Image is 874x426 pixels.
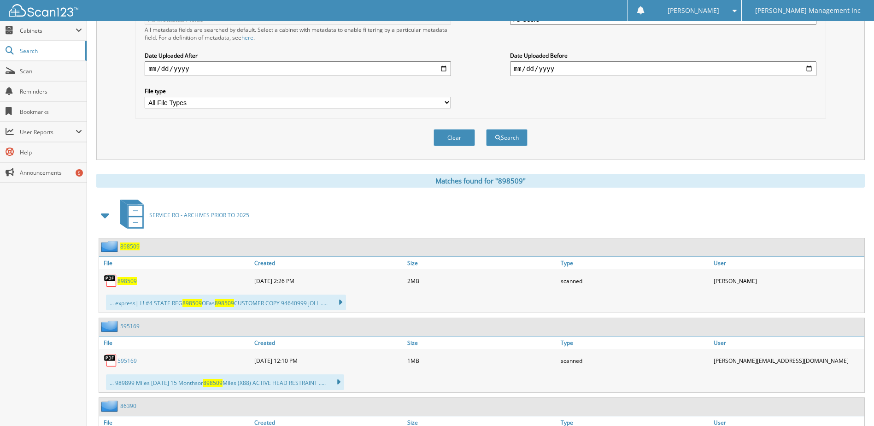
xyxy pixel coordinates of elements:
iframe: Chat Widget [828,382,874,426]
div: scanned [558,351,711,370]
input: start [145,61,451,76]
span: User Reports [20,128,76,136]
img: PDF.png [104,354,117,367]
span: [PERSON_NAME] Management Inc [755,8,861,13]
a: Created [252,257,405,269]
span: Cabinets [20,27,76,35]
div: ... express| L! #4 STATE REG OFas CUSTOMER COPY 94640999 jOLL ..... [106,295,346,310]
span: Announcements [20,169,82,177]
a: here [241,34,253,41]
div: 5 [76,169,83,177]
a: User [711,257,864,269]
a: 898509 [117,277,137,285]
span: SERVICE RO - ARCHIVES PRIOR TO 2025 [149,211,249,219]
a: Size [405,257,558,269]
label: Date Uploaded After [145,52,451,59]
span: 898509 [215,299,234,307]
label: File type [145,87,451,95]
a: User [711,337,864,349]
div: [DATE] 12:10 PM [252,351,405,370]
a: 595169 [120,322,140,330]
button: Search [486,129,528,146]
div: [DATE] 2:26 PM [252,272,405,290]
a: 898509 [120,243,140,250]
a: Type [558,257,711,269]
span: Search [20,47,81,55]
label: Date Uploaded Before [510,52,816,59]
div: 2MB [405,272,558,290]
input: end [510,61,816,76]
div: scanned [558,272,711,290]
span: Help [20,148,82,156]
img: folder2.png [101,241,120,252]
span: [PERSON_NAME] [668,8,719,13]
div: [PERSON_NAME] [EMAIL_ADDRESS][DOMAIN_NAME] [711,351,864,370]
span: Bookmarks [20,108,82,116]
a: 86390 [120,402,136,410]
img: folder2.png [101,400,120,412]
span: 898509 [203,379,223,387]
div: 1MB [405,351,558,370]
img: PDF.png [104,274,117,288]
div: [PERSON_NAME] [711,272,864,290]
a: File [99,337,252,349]
div: Matches found for "898509" [96,174,865,188]
a: 595169 [117,357,137,365]
span: 898509 [182,299,202,307]
a: Size [405,337,558,349]
div: ... 989899 Miles [DATE] 15 Monthsor Miles (X88) ACTIVE HEAD RESTRAINT ..... [106,374,344,390]
a: Type [558,337,711,349]
img: scan123-logo-white.svg [9,4,78,17]
span: Reminders [20,88,82,95]
img: folder2.png [101,320,120,332]
span: Scan [20,67,82,75]
div: All metadata fields are searched by default. Select a cabinet with metadata to enable filtering b... [145,26,451,41]
button: Clear [434,129,475,146]
a: File [99,257,252,269]
a: SERVICE RO - ARCHIVES PRIOR TO 2025 [115,197,249,233]
a: Created [252,337,405,349]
